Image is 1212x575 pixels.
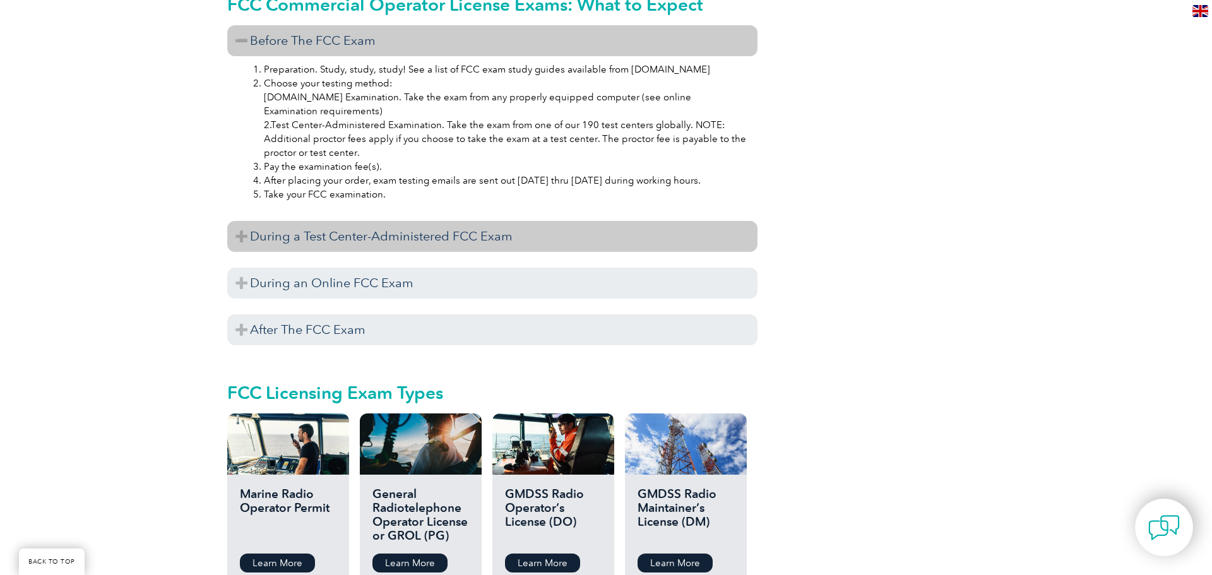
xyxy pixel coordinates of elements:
[264,187,746,201] li: Take your FCC examination.
[19,548,85,575] a: BACK TO TOP
[372,554,448,572] a: Learn More
[264,62,746,76] li: Preparation. Study, study, study! See a list of FCC exam study guides available from [DOMAIN_NAME]
[227,221,757,252] h3: During a Test Center-Administered FCC Exam
[264,160,746,174] li: Pay the examination fee(s).
[227,382,757,403] h2: FCC Licensing Exam Types
[240,487,336,544] h2: Marine Radio Operator Permit
[1192,5,1208,17] img: en
[227,314,757,345] h3: After The FCC Exam
[264,174,746,187] li: After placing your order, exam testing emails are sent out [DATE] thru [DATE] during working hours.
[638,554,713,572] a: Learn More
[638,487,734,544] h2: GMDSS Radio Maintainer’s License (DM)
[227,268,757,299] h3: During an Online FCC Exam
[505,487,602,544] h2: GMDSS Radio Operator’s License (DO)
[372,487,469,544] h2: General Radiotelephone Operator License or GROL (PG)
[1148,512,1180,543] img: contact-chat.png
[240,554,315,572] a: Learn More
[264,76,746,160] li: Choose your testing method: [DOMAIN_NAME] Examination. Take the exam from any properly equipped c...
[227,25,757,56] h3: Before The FCC Exam
[505,554,580,572] a: Learn More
